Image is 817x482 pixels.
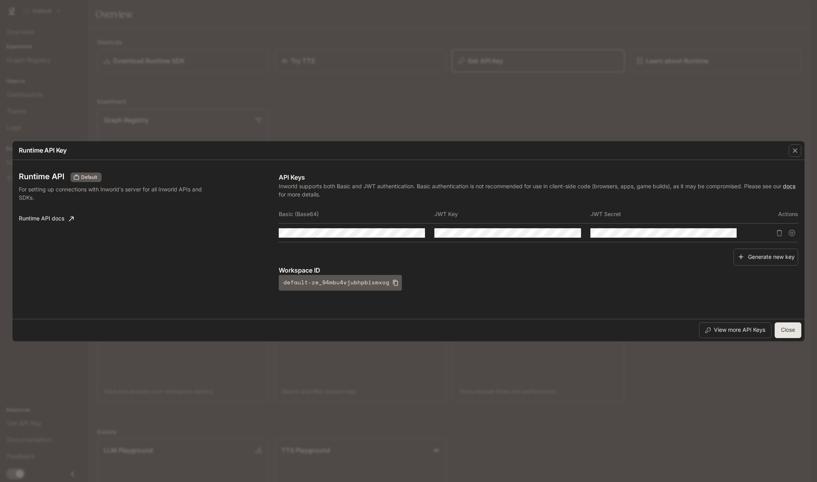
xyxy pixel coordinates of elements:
[775,322,801,338] button: Close
[434,205,590,224] th: JWT Key
[279,182,798,198] p: Inworld supports both Basic and JWT authentication. Basic authentication is not recommended for u...
[279,205,435,224] th: Basic (Base64)
[16,211,77,227] a: Runtime API docs
[279,266,798,275] p: Workspace ID
[590,205,746,224] th: JWT Secret
[279,173,798,182] p: API Keys
[783,183,795,189] a: docs
[773,227,786,239] button: Delete API key
[279,275,402,291] button: default-ze_94mbu4vjubhpbismxog
[78,174,100,181] span: Default
[786,227,798,239] button: Suspend API key
[19,173,64,180] h3: Runtime API
[699,322,772,338] button: View more API Keys
[19,185,209,202] p: For setting up connections with Inworld's server for all Inworld APIs and SDKs.
[746,205,798,224] th: Actions
[19,146,67,155] p: Runtime API Key
[733,249,798,266] button: Generate new key
[71,173,102,182] div: These keys will apply to your current workspace only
